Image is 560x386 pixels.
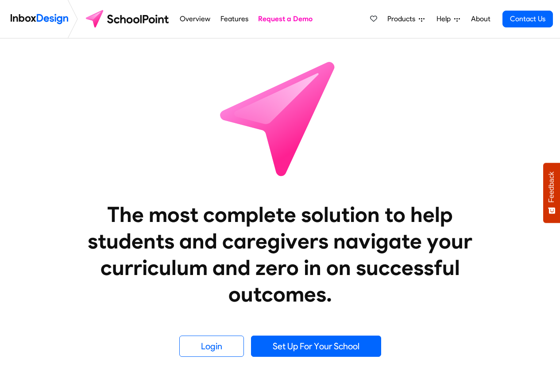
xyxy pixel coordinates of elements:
[70,201,490,307] heading: The most complete solution to help students and caregivers navigate your curriculum and zero in o...
[543,163,560,223] button: Feedback - Show survey
[178,10,213,28] a: Overview
[256,10,315,28] a: Request a Demo
[81,8,175,30] img: schoolpoint logo
[179,336,244,357] a: Login
[218,10,251,28] a: Features
[502,11,553,27] a: Contact Us
[387,14,419,24] span: Products
[436,14,454,24] span: Help
[384,10,428,28] a: Products
[548,172,556,203] span: Feedback
[433,10,463,28] a: Help
[201,38,360,198] img: icon_schoolpoint.svg
[251,336,381,357] a: Set Up For Your School
[468,10,493,28] a: About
